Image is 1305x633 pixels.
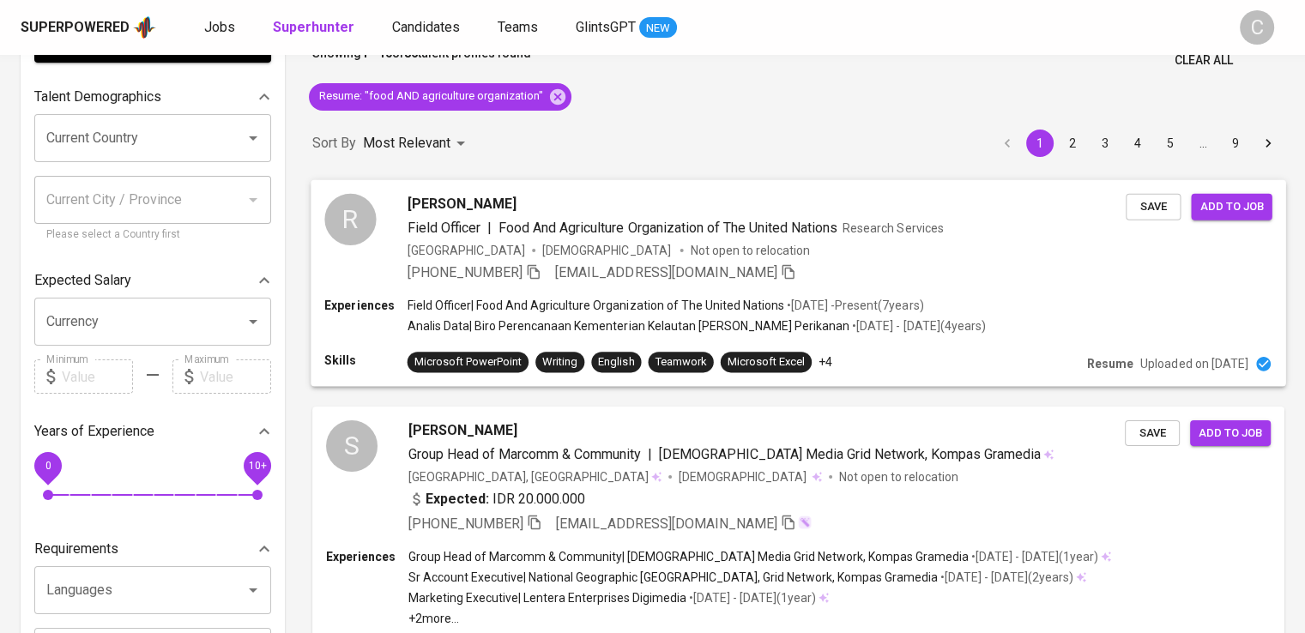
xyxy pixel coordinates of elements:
[34,421,154,442] p: Years of Experience
[309,88,553,105] span: Resume : "food AND agriculture organization"
[819,353,832,371] p: +4
[363,133,450,154] p: Most Relevant
[1190,420,1271,447] button: Add to job
[408,241,525,258] div: [GEOGRAPHIC_DATA]
[326,548,408,565] p: Experiences
[1133,424,1171,443] span: Save
[1091,130,1119,157] button: Go to page 3
[969,548,1098,565] p: • [DATE] - [DATE] ( 1 year )
[392,17,463,39] a: Candidates
[21,15,156,40] a: Superpoweredapp logo
[798,515,812,529] img: magic_wand.svg
[1240,10,1274,45] div: C
[1134,196,1172,216] span: Save
[498,219,837,235] span: Food And Agriculture Organization of The United Nations
[1087,355,1133,372] p: Resume
[309,83,571,111] div: Resume: "food AND agriculture organization"
[679,468,809,485] span: [DEMOGRAPHIC_DATA]
[324,297,407,314] p: Experiences
[408,263,523,280] span: [PHONE_NUMBER]
[34,270,131,291] p: Expected Salary
[843,220,943,234] span: Research Services
[46,226,259,244] p: Please select a Country first
[326,420,378,472] div: S
[408,446,641,462] span: Group Head of Marcomm & Community
[1175,50,1233,71] span: Clear All
[659,446,1041,462] span: [DEMOGRAPHIC_DATA] Media Grid Network, Kompas Gramedia
[273,19,354,35] b: Superhunter
[426,489,489,509] b: Expected:
[1254,130,1282,157] button: Go to next page
[1189,135,1217,152] div: …
[248,460,266,472] span: 10+
[363,128,471,160] div: Most Relevant
[1191,193,1272,220] button: Add to job
[1168,45,1240,76] button: Clear All
[408,193,517,214] span: [PERSON_NAME]
[784,297,923,314] p: • [DATE] - Present ( 7 years )
[21,18,130,38] div: Superpowered
[542,353,577,370] div: Writing
[34,532,271,566] div: Requirements
[414,353,522,370] div: Microsoft PowerPoint
[241,310,265,334] button: Open
[938,569,1073,586] p: • [DATE] - [DATE] ( 2 years )
[686,589,816,606] p: • [DATE] - [DATE] ( 1 year )
[1124,130,1151,157] button: Go to page 4
[1059,130,1086,157] button: Go to page 2
[556,515,777,532] span: [EMAIL_ADDRESS][DOMAIN_NAME]
[34,87,161,107] p: Talent Demographics
[34,539,118,559] p: Requirements
[408,489,585,509] div: IDR 20.000.000
[62,359,133,394] input: Value
[648,444,652,465] span: |
[1125,420,1180,447] button: Save
[542,241,673,258] span: [DEMOGRAPHIC_DATA]
[849,317,985,335] p: • [DATE] - [DATE] ( 4 years )
[1140,355,1248,372] p: Uploaded on [DATE]
[991,130,1284,157] nav: pagination navigation
[487,217,492,238] span: |
[639,20,677,37] span: NEW
[408,420,517,441] span: [PERSON_NAME]
[34,263,271,298] div: Expected Salary
[312,45,531,76] p: Showing of talent profiles found
[34,414,271,449] div: Years of Experience
[839,468,958,485] p: Not open to relocation
[324,352,407,369] p: Skills
[408,515,523,532] span: [PHONE_NUMBER]
[498,19,538,35] span: Teams
[408,589,686,606] p: Marketing Executive | Lentera Enterprises Digimedia
[392,19,460,35] span: Candidates
[1126,193,1181,220] button: Save
[45,460,51,472] span: 0
[408,569,938,586] p: Sr Account Executive | National Geographic [GEOGRAPHIC_DATA], Grid Network, Kompas Gramedia
[408,297,784,314] p: Field Officer | Food And Agriculture Organization of The United Nations
[1026,130,1054,157] button: page 1
[1157,130,1184,157] button: Go to page 5
[576,19,636,35] span: GlintsGPT
[204,19,235,35] span: Jobs
[200,359,271,394] input: Value
[1199,196,1263,216] span: Add to job
[312,133,356,154] p: Sort By
[728,353,805,370] div: Microsoft Excel
[312,180,1284,386] a: R[PERSON_NAME]Field Officer|Food And Agriculture Organization of The United NationsResearch Servi...
[408,317,850,335] p: Analis Data | Biro Perencanaan Kementerian Kelautan [PERSON_NAME] Perikanan
[408,610,1111,627] p: +2 more ...
[498,17,541,39] a: Teams
[408,468,662,485] div: [GEOGRAPHIC_DATA], [GEOGRAPHIC_DATA]
[324,193,376,244] div: R
[691,241,810,258] p: Not open to relocation
[408,219,480,235] span: Field Officer
[34,80,271,114] div: Talent Demographics
[241,578,265,602] button: Open
[133,15,156,40] img: app logo
[408,548,969,565] p: Group Head of Marcomm & Community | [DEMOGRAPHIC_DATA] Media Grid Network, Kompas Gramedia
[1199,424,1262,443] span: Add to job
[204,17,239,39] a: Jobs
[598,353,634,370] div: English
[576,17,677,39] a: GlintsGPT NEW
[241,126,265,150] button: Open
[1222,130,1249,157] button: Go to page 9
